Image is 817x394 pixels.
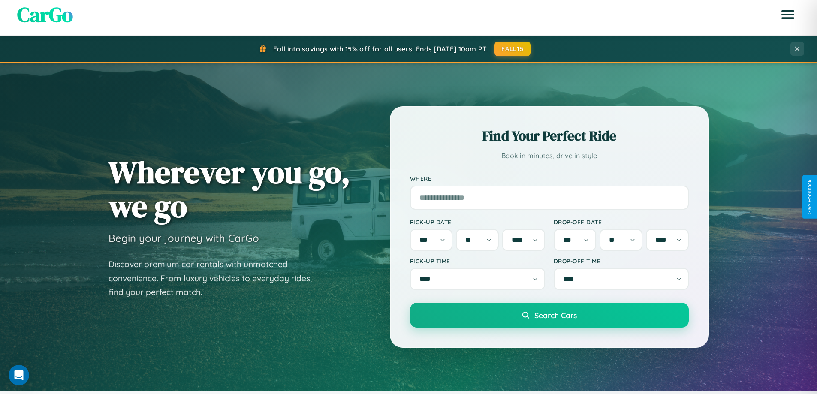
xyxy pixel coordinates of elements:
[109,155,350,223] h1: Wherever you go, we go
[776,3,800,27] button: Open menu
[554,257,689,265] label: Drop-off Time
[554,218,689,226] label: Drop-off Date
[410,175,689,182] label: Where
[534,310,577,320] span: Search Cars
[410,303,689,328] button: Search Cars
[807,180,813,214] div: Give Feedback
[9,365,29,385] iframe: Intercom live chat
[273,45,488,53] span: Fall into savings with 15% off for all users! Ends [DATE] 10am PT.
[410,126,689,145] h2: Find Your Perfect Ride
[109,232,259,244] h3: Begin your journey with CarGo
[410,257,545,265] label: Pick-up Time
[494,42,531,56] button: FALL15
[410,218,545,226] label: Pick-up Date
[17,0,73,29] span: CarGo
[109,257,323,299] p: Discover premium car rentals with unmatched convenience. From luxury vehicles to everyday rides, ...
[410,150,689,162] p: Book in minutes, drive in style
